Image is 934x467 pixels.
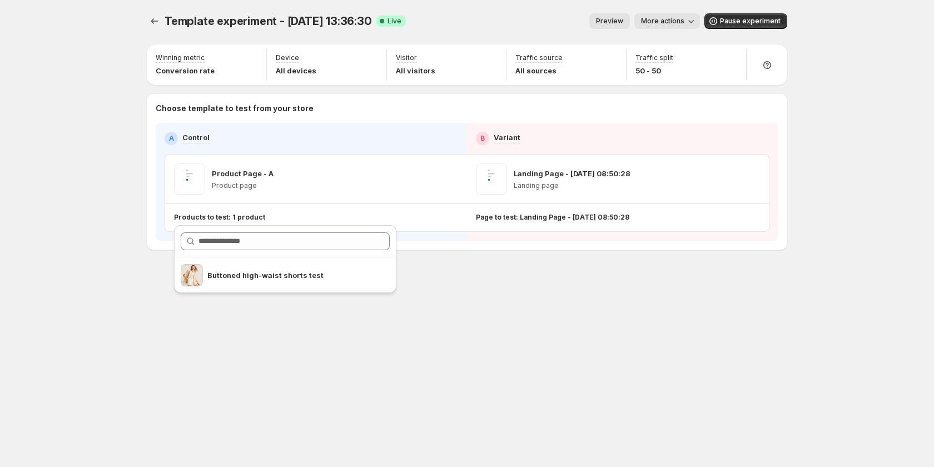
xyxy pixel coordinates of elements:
[634,13,700,29] button: More actions
[515,53,563,62] p: Traffic source
[156,53,205,62] p: Winning metric
[720,17,781,26] span: Pause experiment
[156,103,778,114] p: Choose template to test from your store
[635,65,673,76] p: 50 - 50
[396,65,435,76] p: All visitors
[514,181,630,190] p: Landing page
[514,168,630,179] p: Landing Page - [DATE] 08:50:28
[207,270,354,281] p: Buttoned high-waist shorts test
[276,65,316,76] p: All devices
[147,13,162,29] button: Experiments
[174,213,265,222] p: Products to test: 1 product
[515,65,563,76] p: All sources
[165,14,372,28] span: Template experiment - [DATE] 13:36:30
[387,17,401,26] span: Live
[704,13,787,29] button: Pause experiment
[276,53,299,62] p: Device
[476,163,507,195] img: Landing Page - Aug 11, 08:50:28
[476,213,629,222] p: Page to test: Landing Page - [DATE] 08:50:28
[181,264,203,286] img: Buttoned high-waist shorts test
[182,132,210,143] p: Control
[494,132,520,143] p: Variant
[174,163,205,195] img: Product Page - A
[212,168,274,179] p: Product Page - A
[635,53,673,62] p: Traffic split
[480,134,485,143] h2: B
[396,53,417,62] p: Visitor
[156,65,215,76] p: Conversion rate
[641,17,684,26] span: More actions
[596,17,623,26] span: Preview
[589,13,630,29] button: Preview
[169,134,174,143] h2: A
[212,181,274,190] p: Product page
